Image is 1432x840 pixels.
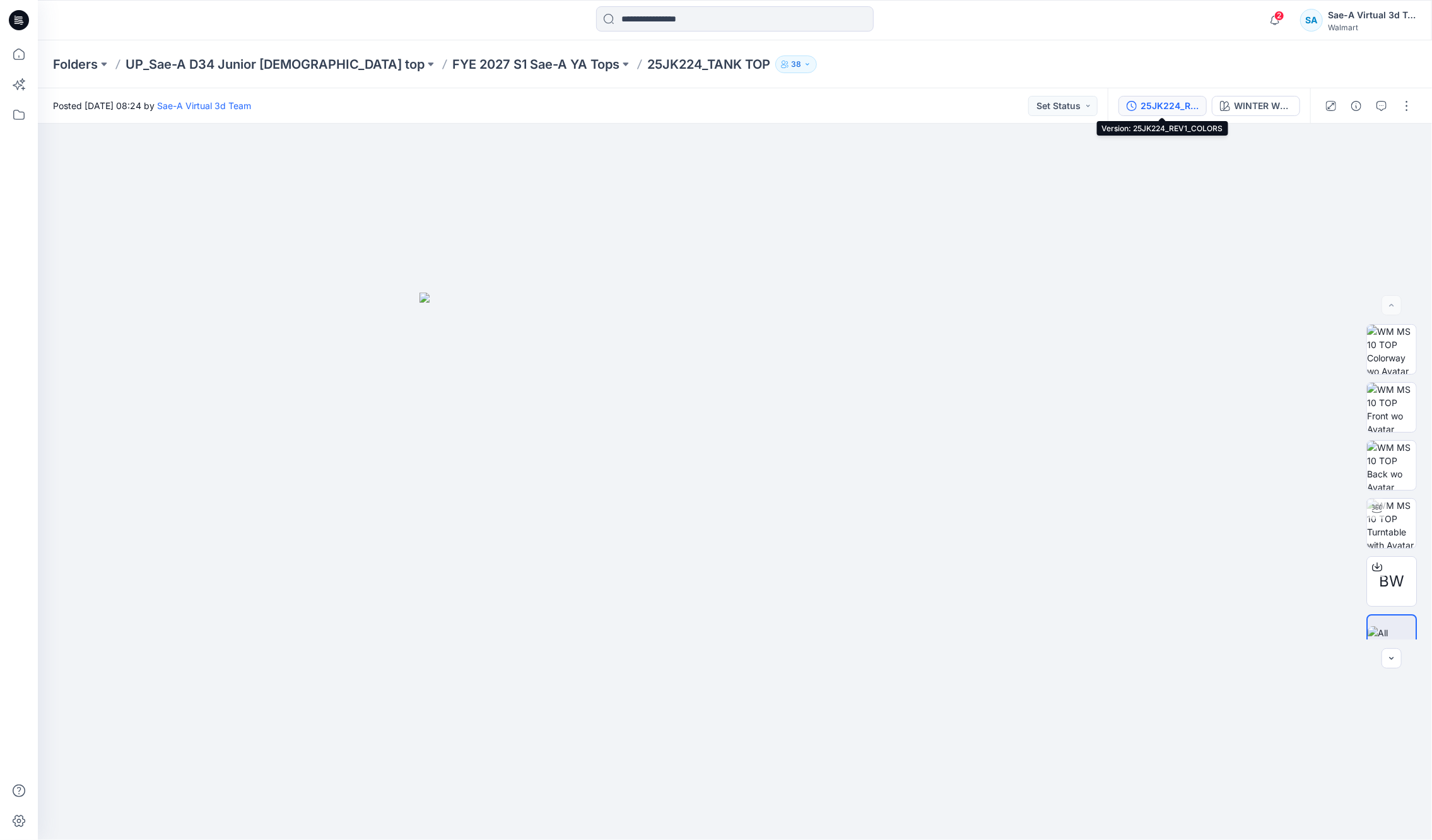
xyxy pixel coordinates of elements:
[1141,99,1199,113] div: 25JK224_REV1_COLORS
[1367,383,1416,432] img: WM MS 10 TOP Front wo Avatar
[1367,499,1416,548] img: WM MS 10 TOP Turntable with Avatar
[1328,8,1416,23] div: Sae-A Virtual 3d Team
[1212,96,1300,116] button: WINTER WHITE
[126,55,425,73] a: UP_Sae-A D34 Junior [DEMOGRAPHIC_DATA] top
[1300,9,1323,32] div: SA
[1328,23,1416,32] div: Walmart
[53,99,251,112] span: Posted [DATE] 08:24 by
[1368,626,1416,653] img: All colorways
[1234,99,1292,113] div: WINTER WHITE
[1379,570,1404,593] span: BW
[1367,441,1416,490] img: WM MS 10 TOP Back wo Avatar
[452,55,619,73] a: FYE 2027 S1 Sae-A YA Tops
[53,55,98,73] a: Folders
[647,55,770,73] p: 25JK224_TANK TOP
[1367,325,1416,374] img: WM MS 10 TOP Colorway wo Avatar
[1274,11,1284,21] span: 2
[775,55,817,73] button: 38
[157,100,251,111] a: Sae-A Virtual 3d Team
[1118,96,1207,116] button: 25JK224_REV1_COLORS
[1346,96,1366,116] button: Details
[420,293,1050,840] img: eyJhbGciOiJIUzI1NiIsImtpZCI6IjAiLCJzbHQiOiJzZXMiLCJ0eXAiOiJKV1QifQ.eyJkYXRhIjp7InR5cGUiOiJzdG9yYW...
[791,57,801,71] p: 38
